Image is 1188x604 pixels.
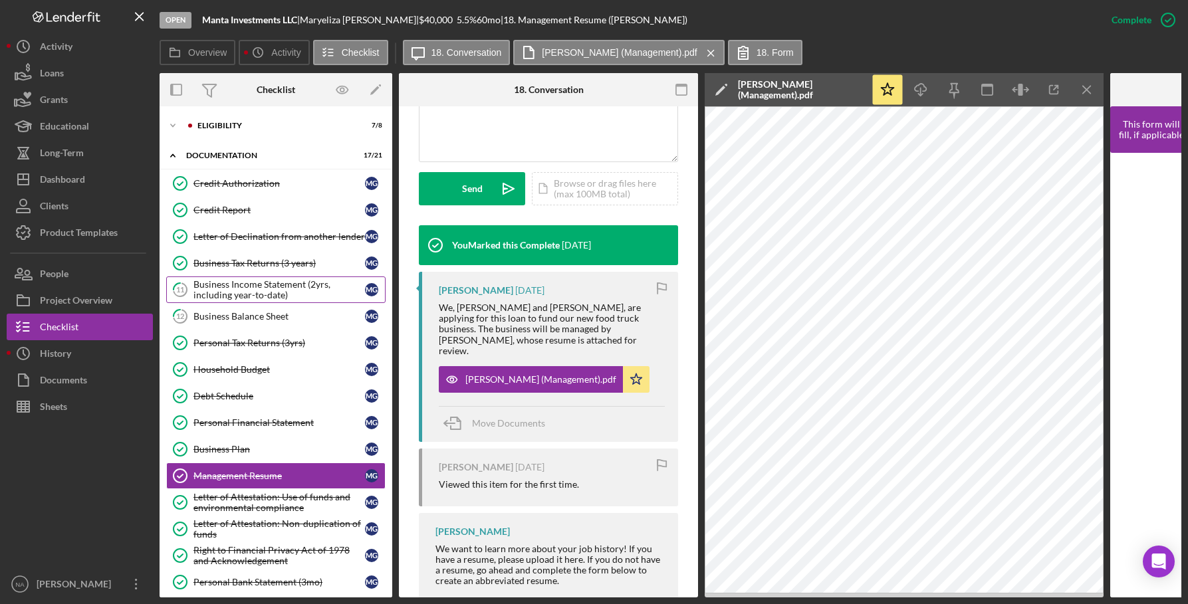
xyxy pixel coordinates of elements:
button: Checklist [313,40,388,65]
button: Overview [160,40,235,65]
div: 60 mo [477,15,501,25]
div: We want to learn more about your job history! If you have a resume, please upload it here. If you... [435,544,665,586]
div: You Marked this Complete [452,240,560,251]
button: Documents [7,367,153,393]
a: Dashboard [7,166,153,193]
div: People [40,260,68,290]
button: Sheets [7,393,153,420]
div: Sheets [40,393,67,423]
tspan: 11 [176,285,184,294]
div: [PERSON_NAME] [439,462,513,472]
div: Letter of Attestation: Non-duplication of funds [193,518,365,540]
div: M G [365,522,378,536]
a: Personal Financial StatementMG [166,409,386,436]
div: M G [365,416,378,429]
a: Letter of Declination from another lenderMG [166,223,386,250]
label: Activity [271,47,300,58]
label: [PERSON_NAME] (Management).pdf [542,47,697,58]
a: Credit ReportMG [166,197,386,223]
div: [PERSON_NAME] [439,285,513,296]
div: M G [365,336,378,350]
div: Loans [40,60,64,90]
div: Eligibility [197,122,349,130]
a: Management ResumeMG [166,462,386,489]
div: [PERSON_NAME] [435,526,510,537]
div: Viewed this item for the first time. [439,479,579,490]
div: M G [365,496,378,509]
div: Documentation [186,151,349,159]
div: History [40,340,71,370]
button: Loans [7,60,153,86]
div: Dashboard [40,166,85,196]
div: 5.5 % [457,15,477,25]
a: Business Tax Returns (3 years)MG [166,250,386,276]
div: [PERSON_NAME] (Management).pdf [465,374,616,385]
a: Letter of Attestation: Non-duplication of fundsMG [166,516,386,542]
div: M G [365,363,378,376]
div: Checklist [257,84,295,95]
div: M G [365,230,378,243]
text: NA [15,581,25,588]
button: 18. Conversation [403,40,511,65]
button: Send [419,172,525,205]
button: Long-Term [7,140,153,166]
a: Household BudgetMG [166,356,386,383]
div: Long-Term [40,140,84,169]
a: Letter of Attestation: Use of funds and environmental complianceMG [166,489,386,516]
div: Send [462,172,483,205]
div: Business Income Statement (2yrs, including year-to-date) [193,279,365,300]
button: Activity [7,33,153,60]
div: 18. Conversation [514,84,584,95]
div: Complete [1112,7,1151,33]
div: Educational [40,113,89,143]
a: History [7,340,153,367]
div: Maryeliza [PERSON_NAME] | [300,15,419,25]
div: Credit Authorization [193,178,365,189]
a: Right to Financial Privacy Act of 1978 and AcknowledgementMG [166,542,386,569]
div: Letter of Declination from another lender [193,231,365,242]
div: Activity [40,33,72,63]
div: Open [160,12,191,29]
div: Letter of Attestation: Use of funds and environmental compliance [193,492,365,513]
div: M G [365,256,378,270]
button: 18. Form [728,40,802,65]
div: M G [365,549,378,562]
button: Product Templates [7,219,153,246]
div: 7 / 8 [358,122,382,130]
div: M G [365,443,378,456]
div: We, [PERSON_NAME] and [PERSON_NAME], are applying for this loan to fund our new food truck busine... [439,302,665,355]
a: Personal Bank Statement (3mo)MG [166,569,386,595]
div: Business Balance Sheet [193,311,365,322]
a: 11Business Income Statement (2yrs, including year-to-date)MG [166,276,386,303]
div: M G [365,469,378,482]
label: Overview [188,47,227,58]
label: 18. Form [757,47,794,58]
div: Business Plan [193,444,365,454]
div: M G [365,177,378,190]
div: M G [365,283,378,296]
div: M G [365,203,378,217]
div: M G [365,310,378,323]
button: NA[PERSON_NAME] [7,571,153,597]
span: $40,000 [419,14,453,25]
div: M G [365,389,378,403]
div: Management Resume [193,470,365,481]
div: Right to Financial Privacy Act of 1978 and Acknowledgement [193,545,365,566]
button: Grants [7,86,153,113]
button: Educational [7,113,153,140]
time: 2025-09-14 16:38 [515,285,544,296]
a: Credit AuthorizationMG [166,170,386,197]
button: Complete [1098,7,1181,33]
a: Personal Tax Returns (3yrs)MG [166,330,386,356]
a: Business PlanMG [166,436,386,462]
button: People [7,260,153,287]
div: Project Overview [40,287,112,317]
div: Personal Tax Returns (3yrs) [193,338,365,348]
a: Clients [7,193,153,219]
